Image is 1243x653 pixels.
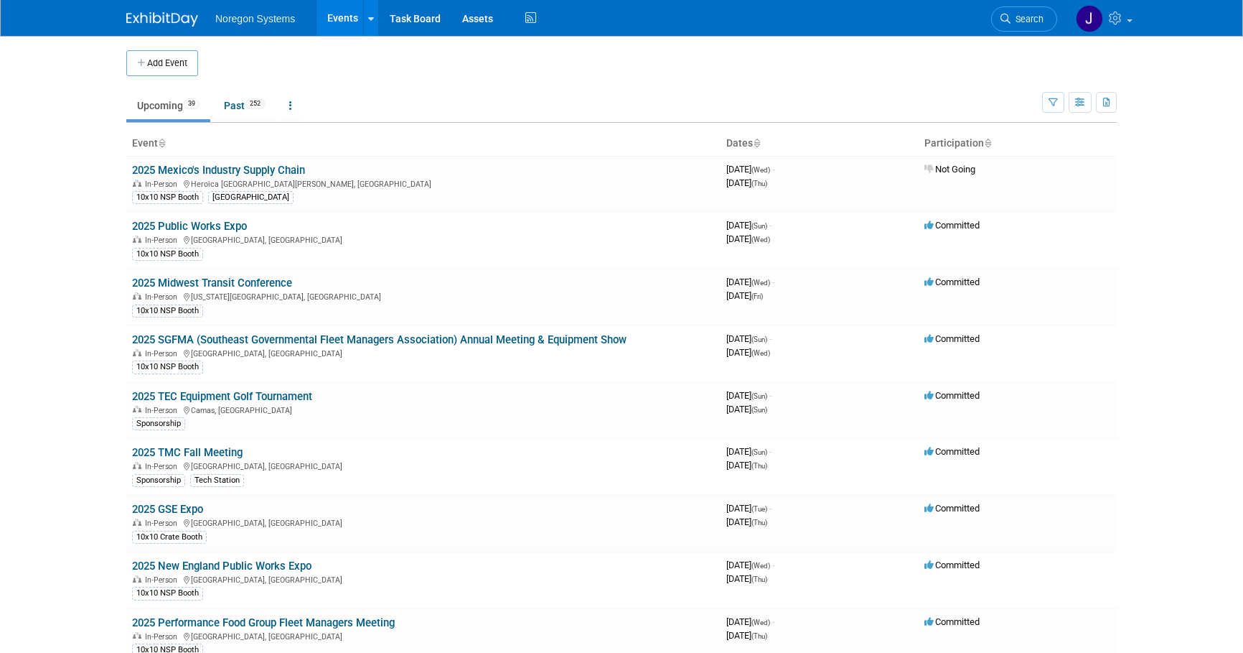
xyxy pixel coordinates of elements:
span: In-Person [145,236,182,245]
span: [DATE] [726,517,767,527]
img: Johana Gil [1076,5,1103,32]
div: Sponsorship [132,417,185,430]
span: (Sun) [751,406,767,414]
img: In-Person Event [133,462,141,469]
th: Participation [919,131,1117,156]
span: Not Going [924,164,975,175]
span: (Wed) [751,236,770,244]
span: Noregon Systems [215,13,295,24]
img: In-Person Event [133,406,141,413]
div: [GEOGRAPHIC_DATA], [GEOGRAPHIC_DATA] [132,630,715,642]
img: In-Person Event [133,236,141,243]
span: - [772,616,774,627]
span: [DATE] [726,503,771,514]
span: (Thu) [751,632,767,640]
span: (Wed) [751,166,770,174]
a: Sort by Event Name [158,137,165,149]
img: ExhibitDay [126,12,198,27]
span: In-Person [145,180,182,189]
span: (Wed) [751,562,770,570]
img: In-Person Event [133,292,141,300]
span: [DATE] [726,277,774,287]
span: [DATE] [726,573,767,584]
span: Committed [924,560,980,570]
a: 2025 GSE Expo [132,503,203,516]
span: [DATE] [726,347,770,358]
span: (Thu) [751,462,767,470]
th: Event [126,131,721,156]
span: [DATE] [726,290,763,301]
span: Committed [924,616,980,627]
button: Add Event [126,50,198,76]
a: Sort by Start Date [753,137,760,149]
a: 2025 TMC Fall Meeting [132,446,243,459]
a: Past252 [213,92,276,119]
span: (Sun) [751,392,767,400]
div: [GEOGRAPHIC_DATA], [GEOGRAPHIC_DATA] [132,460,715,471]
span: In-Person [145,406,182,415]
span: [DATE] [726,177,767,188]
a: Search [991,6,1057,32]
span: [DATE] [726,390,771,401]
span: 39 [184,98,200,109]
a: 2025 Performance Food Group Fleet Managers Meeting [132,616,395,629]
span: In-Person [145,462,182,471]
img: In-Person Event [133,349,141,356]
span: [DATE] [726,333,771,344]
th: Dates [721,131,919,156]
div: [GEOGRAPHIC_DATA], [GEOGRAPHIC_DATA] [132,573,715,585]
a: Upcoming39 [126,92,210,119]
div: 10x10 NSP Booth [132,587,203,600]
span: Committed [924,446,980,457]
span: Committed [924,333,980,344]
span: [DATE] [726,460,767,471]
span: (Thu) [751,575,767,583]
div: 10x10 NSP Booth [132,305,203,318]
span: (Sun) [751,448,767,456]
span: - [769,333,771,344]
span: [DATE] [726,446,771,457]
span: - [772,560,774,570]
span: (Thu) [751,180,767,187]
a: 2025 New England Public Works Expo [132,560,311,573]
span: Committed [924,503,980,514]
span: [DATE] [726,404,767,415]
div: [GEOGRAPHIC_DATA], [GEOGRAPHIC_DATA] [132,347,715,358]
span: In-Person [145,632,182,642]
a: Sort by Participation Type [984,137,991,149]
span: - [772,164,774,175]
img: In-Person Event [133,180,141,187]
span: (Thu) [751,519,767,527]
div: 10x10 NSP Booth [132,361,203,374]
span: [DATE] [726,630,767,641]
div: [GEOGRAPHIC_DATA], [GEOGRAPHIC_DATA] [132,517,715,528]
span: [DATE] [726,233,770,244]
span: In-Person [145,292,182,302]
div: [GEOGRAPHIC_DATA] [208,191,294,204]
a: 2025 Mexico's Industry Supply Chain [132,164,305,177]
span: - [769,503,771,514]
div: Heroica [GEOGRAPHIC_DATA][PERSON_NAME], [GEOGRAPHIC_DATA] [132,177,715,189]
div: Camas, [GEOGRAPHIC_DATA] [132,404,715,415]
div: [US_STATE][GEOGRAPHIC_DATA], [GEOGRAPHIC_DATA] [132,290,715,302]
img: In-Person Event [133,519,141,526]
img: In-Person Event [133,575,141,583]
span: (Wed) [751,279,770,287]
span: [DATE] [726,560,774,570]
span: (Tue) [751,505,767,513]
span: (Fri) [751,292,763,300]
span: (Wed) [751,349,770,357]
span: In-Person [145,519,182,528]
div: [GEOGRAPHIC_DATA], [GEOGRAPHIC_DATA] [132,233,715,245]
div: Tech Station [190,474,244,487]
div: 10x10 NSP Booth [132,248,203,261]
span: (Wed) [751,619,770,626]
span: [DATE] [726,220,771,231]
span: Committed [924,220,980,231]
span: 252 [245,98,265,109]
div: Sponsorship [132,474,185,487]
div: 10x10 NSP Booth [132,191,203,204]
span: - [769,446,771,457]
div: 10x10 Crate Booth [132,531,207,544]
span: Search [1010,14,1043,24]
